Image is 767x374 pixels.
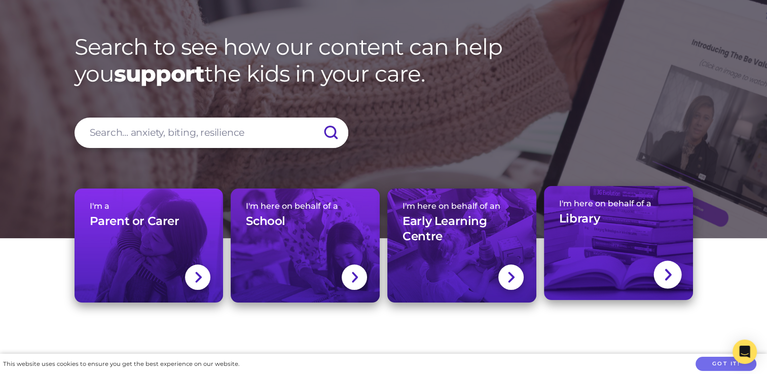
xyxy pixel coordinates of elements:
input: Search... anxiety, biting, resilience [75,118,348,148]
h3: School [246,214,285,229]
img: svg+xml;base64,PHN2ZyBlbmFibGUtYmFja2dyb3VuZD0ibmV3IDAgMCAxNC44IDI1LjciIHZpZXdCb3g9IjAgMCAxNC44ID... [194,271,202,284]
h3: Early Learning Centre [403,214,521,244]
a: I'm here on behalf of aLibrary [544,186,693,300]
strong: support [114,60,204,87]
h3: Parent or Carer [90,214,179,229]
img: svg+xml;base64,PHN2ZyBlbmFibGUtYmFja2dyb3VuZD0ibmV3IDAgMCAxNC44IDI1LjciIHZpZXdCb3g9IjAgMCAxNC44ID... [351,271,358,284]
span: I'm here on behalf of a [246,201,364,211]
img: svg+xml;base64,PHN2ZyBlbmFibGUtYmFja2dyb3VuZD0ibmV3IDAgMCAxNC44IDI1LjciIHZpZXdCb3g9IjAgMCAxNC44ID... [507,271,515,284]
button: Got it! [696,357,756,371]
h1: Search to see how our content can help you the kids in your care. [75,33,693,87]
img: svg+xml;base64,PHN2ZyBlbmFibGUtYmFja2dyb3VuZD0ibmV3IDAgMCAxNC44IDI1LjciIHZpZXdCb3g9IjAgMCAxNC44ID... [663,268,671,282]
a: I'm aParent or Carer [75,189,224,303]
input: Submit [313,118,348,148]
div: This website uses cookies to ensure you get the best experience on our website. [3,359,239,369]
span: I'm here on behalf of a [559,199,678,208]
div: Open Intercom Messenger [733,340,757,364]
a: I'm here on behalf of anEarly Learning Centre [387,189,536,303]
h3: Library [559,211,600,227]
a: I'm here on behalf of aSchool [231,189,380,303]
span: I'm a [90,201,208,211]
span: I'm here on behalf of an [403,201,521,211]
